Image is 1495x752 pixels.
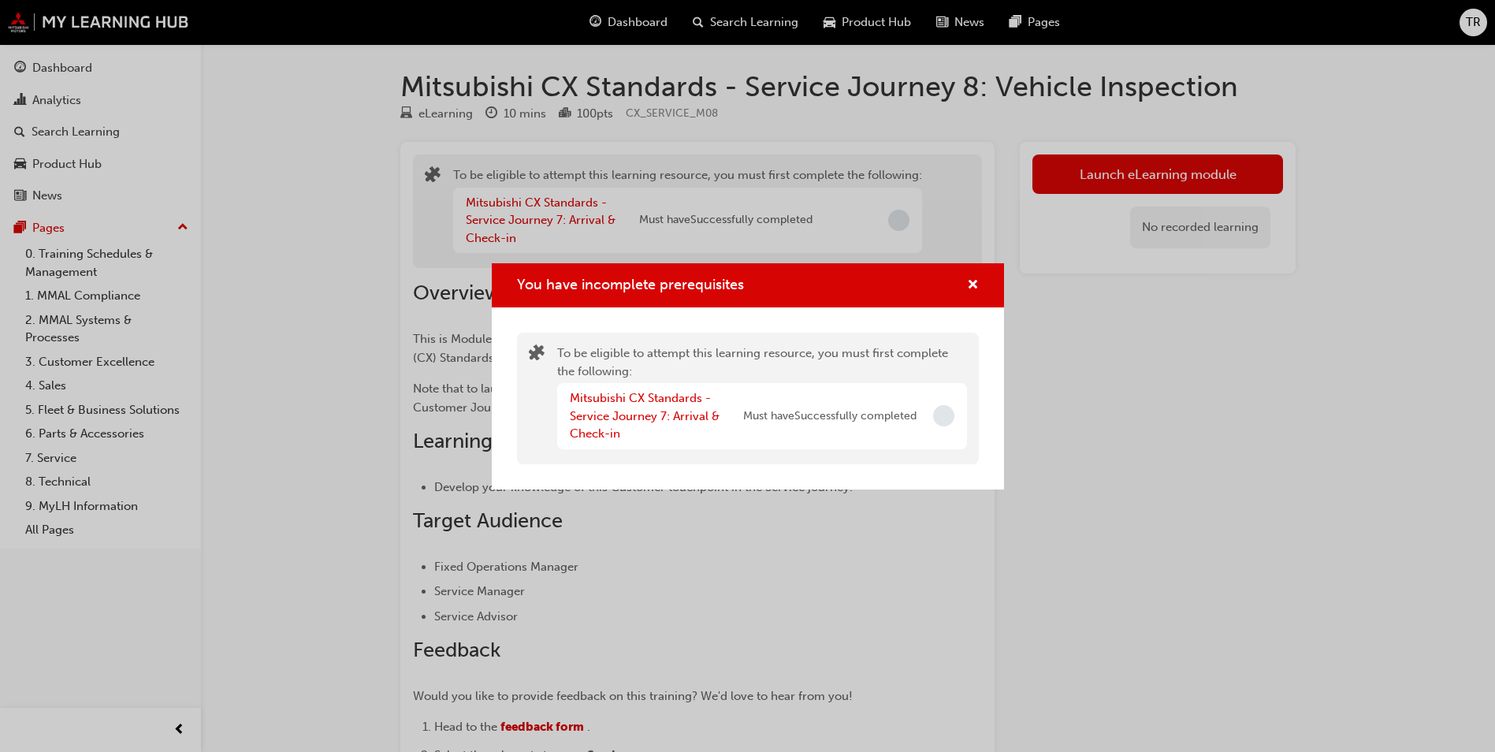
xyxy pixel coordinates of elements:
[967,276,979,296] button: cross-icon
[557,344,967,452] div: To be eligible to attempt this learning resource, you must first complete the following:
[517,276,744,293] span: You have incomplete prerequisites
[570,391,720,441] a: Mitsubishi CX Standards - Service Journey 7: Arrival & Check-in
[933,405,954,426] span: Incomplete
[492,263,1004,490] div: You have incomplete prerequisites
[967,279,979,293] span: cross-icon
[529,346,545,364] span: puzzle-icon
[743,408,917,426] span: Must have Successfully completed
